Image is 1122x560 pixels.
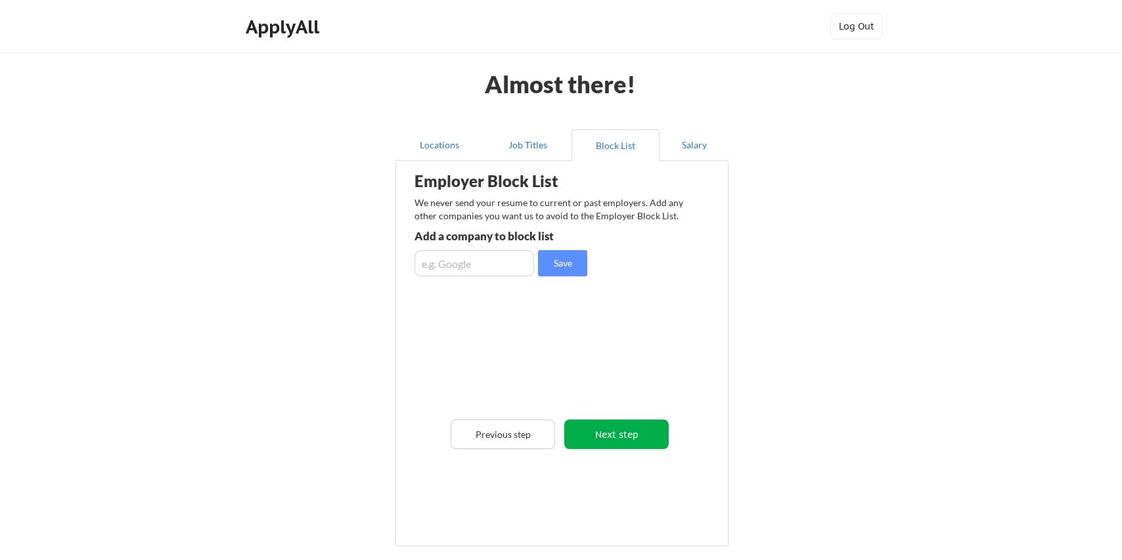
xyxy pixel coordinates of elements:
[415,196,691,222] div: We never send your resume to current or past employers. Add any other companies you want us to av...
[415,250,534,276] input: e.g. Google
[469,72,652,96] div: Almost there!
[395,129,483,161] button: Locations
[660,129,729,161] button: Salary
[830,13,883,39] button: Log Out
[451,420,555,449] button: Previous step
[415,230,607,242] div: Add a company to block list
[538,250,587,276] button: Save
[415,173,621,189] div: Employer Block List
[483,129,572,161] button: Job Titles
[246,16,323,38] div: ApplyAll
[564,420,669,449] button: Next step
[572,129,660,161] button: Block List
